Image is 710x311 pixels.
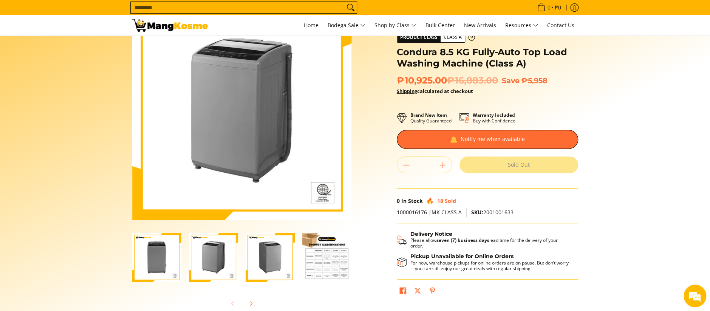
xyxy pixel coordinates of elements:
[345,2,357,13] button: Search
[371,15,420,36] a: Shop by Class
[397,32,441,42] span: Product Class
[445,197,456,204] span: Sold
[521,76,548,85] span: ₱5,958
[189,233,238,282] img: condura-top-load-automatic-washing-machine-8.5-kilos-left-side-view-mang-kosme
[422,15,459,36] a: Bulk Center
[300,15,322,36] a: Home
[473,112,515,124] p: Buy with Confidence
[397,88,473,94] strong: calculated at checkout
[39,42,127,52] div: Chat with us now
[44,95,104,172] span: We're online!
[410,260,571,271] p: For now, warehouse pickups for online orders are on pause. But don’t worry—you can still enjoy ou...
[501,15,542,36] a: Resources
[425,22,455,29] span: Bulk Center
[447,75,498,86] del: ₱16,883.00
[401,197,423,204] span: In Stock
[473,112,515,118] strong: Warranty Included
[464,22,496,29] span: New Arrivals
[397,32,475,43] a: Product Class Class A
[471,209,483,216] span: SKU:
[471,209,514,216] span: 2001001633
[535,3,563,12] span: •
[132,233,181,282] img: condura-top-load-automatic-washing-machine-8.5-kilos-front-view-mang-kosme
[410,112,452,124] p: Quality Guaranteed
[502,76,520,85] span: Save
[397,88,417,94] a: Shipping
[554,5,562,10] span: ₱0
[246,233,295,282] img: condura-top-load-automatic-washing-machine-8.5-kilos-right-side-view-mang-kosme
[410,231,452,237] strong: Delivery Notice
[397,231,571,249] button: Shipping & Delivery
[436,237,489,243] strong: seven (7) business days
[397,209,462,216] span: 1000016176 |MK CLASS A
[132,19,208,32] img: Condura 8.5 KG Fully-Auto Top Load Washing Machine (Class A) | Mang Kosme
[324,15,369,36] a: Bodega Sale
[4,206,144,233] textarea: Type your message and hit 'Enter'
[547,22,574,29] span: Contact Us
[215,15,578,36] nav: Main Menu
[302,233,351,282] img: Condura 8.5 KG Fully-Auto Top Load Washing Machine (Class A)-4
[410,237,571,249] p: Please allow lead time for the delivery of your order.
[398,285,408,298] a: Share on Facebook
[124,4,142,22] div: Minimize live chat window
[397,197,400,204] span: 0
[412,285,423,298] a: Post on X
[328,21,365,30] span: Bodega Sale
[304,22,319,29] span: Home
[427,285,438,298] a: Pin on Pinterest
[437,197,443,204] span: 18
[397,75,498,86] span: ₱10,925.00
[374,21,416,30] span: Shop by Class
[410,112,447,118] strong: Brand New Item
[410,253,514,260] strong: Pickup Unavailable for Online Orders
[543,15,578,36] a: Contact Us
[397,46,578,69] h1: Condura 8.5 KG Fully-Auto Top Load Washing Machine (Class A)
[546,5,552,10] span: 0
[460,15,500,36] a: New Arrivals
[505,21,538,30] span: Resources
[132,1,351,220] img: condura-top-load-automatic-washing-machine-8.5-kilos-left-side-view-mang-kosme
[441,32,465,42] span: Class A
